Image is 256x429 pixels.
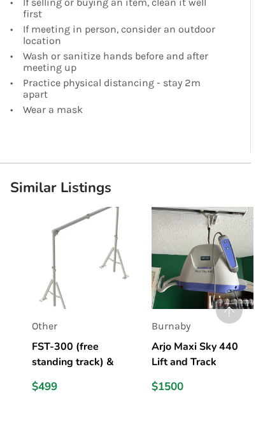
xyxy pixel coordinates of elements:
div: If meeting in person, consider an outdoor location [23,22,224,49]
img: listing [32,207,134,309]
div: $499 [32,380,134,394]
div: Wash or sanitize hands before and after meeting up [23,49,224,75]
img: listing [152,207,253,309]
p: Other [32,319,134,334]
a: listingBurnabyArjo Maxi Sky 440 Lift and Track$1500 [152,207,251,404]
h5: FST-300 (free standing track) & Hoist Voyager Portable 9800009 in [GEOGRAPHIC_DATA] , [GEOGRAPHIC... [32,339,134,370]
div: Wear a mask [23,102,224,116]
div: Practice physical distancing - stay 2m apart [23,75,224,102]
a: listingOtherFST-300 (free standing track) & Hoist Voyager Portable 9800009 in [GEOGRAPHIC_DATA] ,... [32,207,131,404]
h5: Arjo Maxi Sky 440 Lift and Track [152,339,253,370]
div: $1500 [152,380,253,394]
p: Burnaby [152,319,253,334]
